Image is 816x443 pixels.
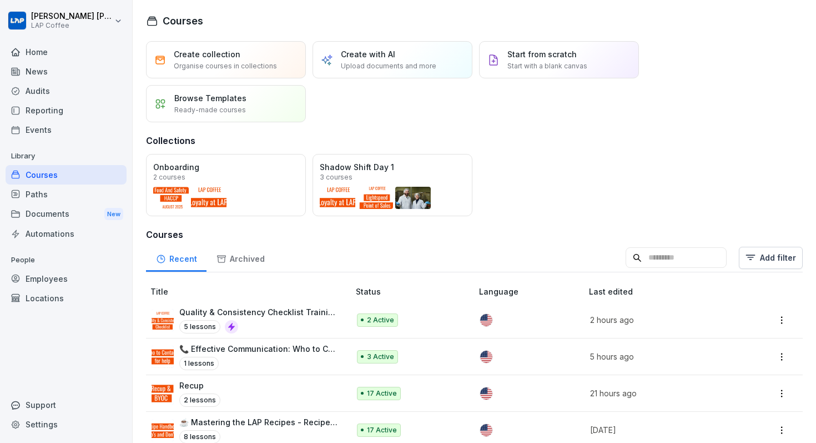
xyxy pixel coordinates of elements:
[589,286,748,297] p: Last edited
[152,419,174,441] img: mybhhgjp8lky8t0zqxkj1o55.png
[146,154,306,216] a: Onboarding2 courses
[6,165,127,185] a: Courses
[480,424,492,436] img: us.svg
[367,352,394,362] p: 3 Active
[179,416,338,428] p: ☕ Mastering the LAP Recipes - Recipe Handbook
[367,389,397,399] p: 17 Active
[163,13,203,28] h1: Courses
[590,314,734,326] p: 2 hours ago
[6,204,127,225] a: DocumentsNew
[179,357,219,370] p: 1 lessons
[480,314,492,326] img: us.svg
[179,380,220,391] p: Recup
[341,48,395,60] p: Create with AI
[6,81,127,101] a: Audits
[153,161,299,173] p: Onboarding
[6,42,127,62] a: Home
[739,247,803,269] button: Add filter
[6,204,127,225] div: Documents
[153,174,185,181] p: 2 courses
[313,154,472,216] a: Shadow Shift Day 13 courses
[6,101,127,120] a: Reporting
[507,48,577,60] p: Start from scratch
[320,174,352,181] p: 3 courses
[480,351,492,363] img: us.svg
[590,387,734,399] p: 21 hours ago
[341,61,436,71] p: Upload documents and more
[6,251,127,269] p: People
[146,243,206,272] a: Recent
[174,105,246,115] p: Ready-made courses
[179,394,220,407] p: 2 lessons
[479,286,585,297] p: Language
[174,48,240,60] p: Create collection
[31,22,112,29] p: LAP Coffee
[6,147,127,165] p: Library
[152,309,174,331] img: u6o1x6ymd5brm0ufhs24j8ux.png
[179,306,338,318] p: Quality & Consistency Checklist Training
[150,286,351,297] p: Title
[179,320,220,334] p: 5 lessons
[6,62,127,81] a: News
[146,228,803,241] h3: Courses
[507,61,587,71] p: Start with a blank canvas
[6,395,127,415] div: Support
[152,382,174,405] img: u50ha5qsz9j9lbpw4znzdcj5.png
[6,269,127,288] a: Employees
[206,243,274,272] a: Archived
[152,346,174,368] img: qkupkel8ug92vzd4osfsfnj7.png
[6,185,127,204] a: Paths
[480,387,492,400] img: us.svg
[356,286,475,297] p: Status
[179,343,338,355] p: 📞 Effective Communication: Who to Contact for What
[6,120,127,140] a: Events
[104,208,123,221] div: New
[590,351,734,362] p: 5 hours ago
[590,424,734,436] p: [DATE]
[6,415,127,434] a: Settings
[6,224,127,243] a: Automations
[174,61,277,71] p: Organise courses in collections
[320,161,465,173] p: Shadow Shift Day 1
[367,425,397,435] p: 17 Active
[6,288,127,308] a: Locations
[367,315,394,325] p: 2 Active
[146,134,195,147] h3: Collections
[174,92,246,104] p: Browse Templates
[31,12,112,21] p: [PERSON_NAME] [PERSON_NAME]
